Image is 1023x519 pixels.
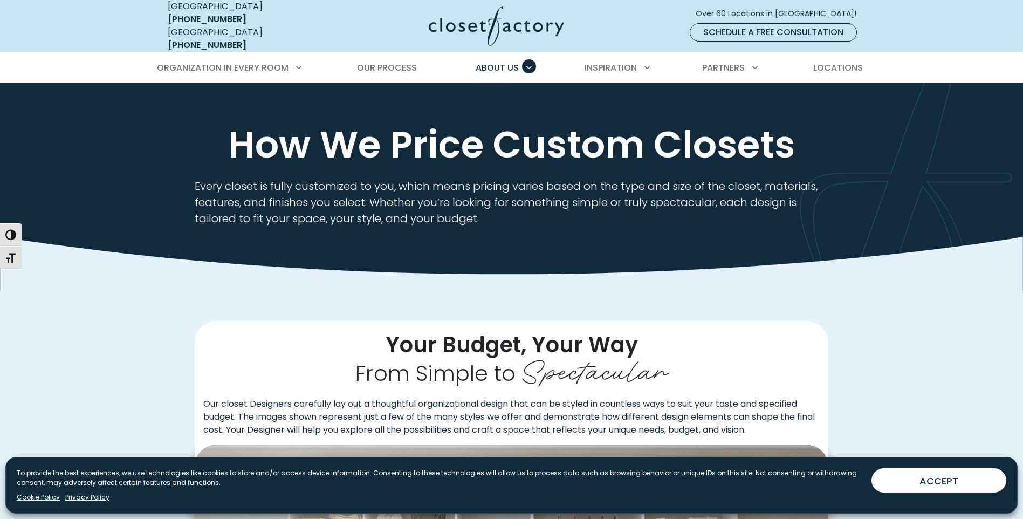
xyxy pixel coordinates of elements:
[521,347,668,390] span: Spectacular
[168,26,324,52] div: [GEOGRAPHIC_DATA]
[696,8,865,19] span: Over 60 Locations in [GEOGRAPHIC_DATA]!
[157,62,289,74] span: Organization in Every Room
[17,468,863,488] p: To provide the best experiences, we use technologies like cookies to store and/or access device i...
[168,39,246,51] a: [PHONE_NUMBER]
[355,358,516,388] span: From Simple to
[166,124,858,165] h1: How We Price Custom Closets
[168,13,246,25] a: [PHONE_NUMBER]
[357,62,417,74] span: Our Process
[585,62,637,74] span: Inspiration
[429,6,564,46] img: Closet Factory Logo
[65,493,109,502] a: Privacy Policy
[813,62,863,74] span: Locations
[690,23,857,42] a: Schedule a Free Consultation
[149,53,874,83] nav: Primary Menu
[195,398,828,445] p: Our closet Designers carefully lay out a thoughtful organizational design that can be styled in c...
[702,62,745,74] span: Partners
[195,178,828,227] p: Every closet is fully customized to you, which means pricing varies based on the type and size of...
[386,330,638,360] span: Your Budget, Your Way
[17,493,60,502] a: Cookie Policy
[476,62,519,74] span: About Us
[695,4,866,23] a: Over 60 Locations in [GEOGRAPHIC_DATA]!
[871,468,1006,493] button: ACCEPT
